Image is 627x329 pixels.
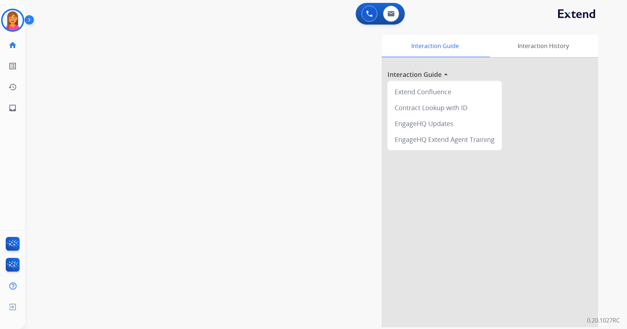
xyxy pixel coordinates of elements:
[8,41,17,49] mat-icon: home
[382,35,488,57] div: Interaction Guide
[390,131,499,147] div: EngageHQ Extend Agent Training
[587,316,620,325] p: 0.20.1027RC
[390,116,499,131] div: EngageHQ Updates
[390,100,499,116] div: Contract Lookup with ID
[3,10,23,30] img: avatar
[390,84,499,100] div: Extend Confluence
[488,35,598,57] div: Interaction History
[8,83,17,91] mat-icon: history
[8,62,17,70] mat-icon: list_alt
[8,104,17,112] mat-icon: inbox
